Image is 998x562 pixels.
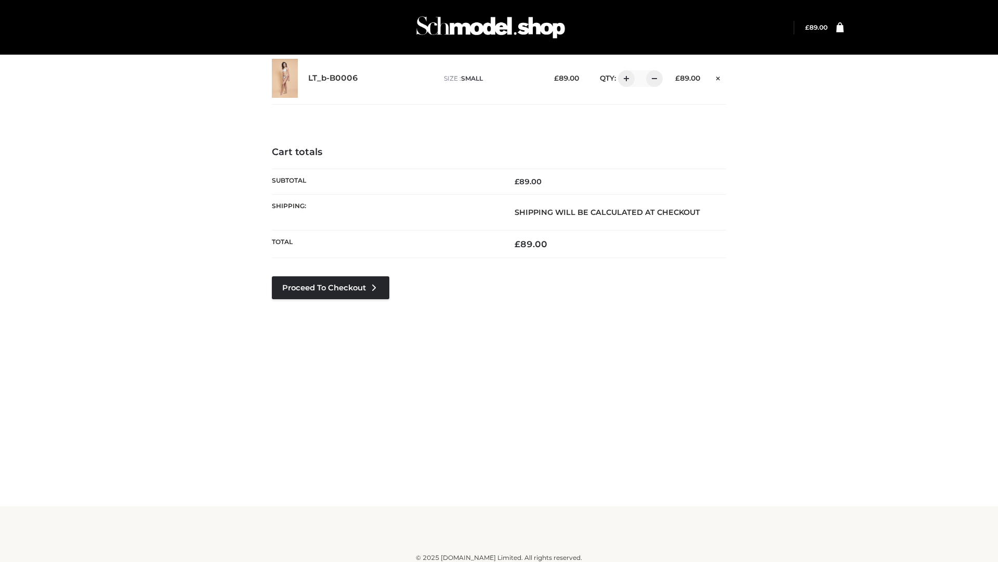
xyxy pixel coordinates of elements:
[554,74,579,82] bdi: 89.00
[515,208,700,217] strong: Shipping will be calculated at checkout
[554,74,559,82] span: £
[272,147,726,158] h4: Cart totals
[515,177,542,186] bdi: 89.00
[589,70,659,87] div: QTY:
[515,177,519,186] span: £
[272,194,499,230] th: Shipping:
[308,73,358,83] a: LT_b-B0006
[272,276,389,299] a: Proceed to Checkout
[461,74,483,82] span: SMALL
[675,74,680,82] span: £
[805,23,828,31] a: £89.00
[272,231,499,258] th: Total
[675,74,700,82] bdi: 89.00
[805,23,828,31] bdi: 89.00
[444,74,538,83] p: size :
[711,70,726,84] a: Remove this item
[515,239,547,249] bdi: 89.00
[805,23,809,31] span: £
[272,169,499,194] th: Subtotal
[515,239,520,249] span: £
[413,7,569,48] img: Schmodel Admin 964
[272,59,298,98] img: LT_b-B0006 - SMALL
